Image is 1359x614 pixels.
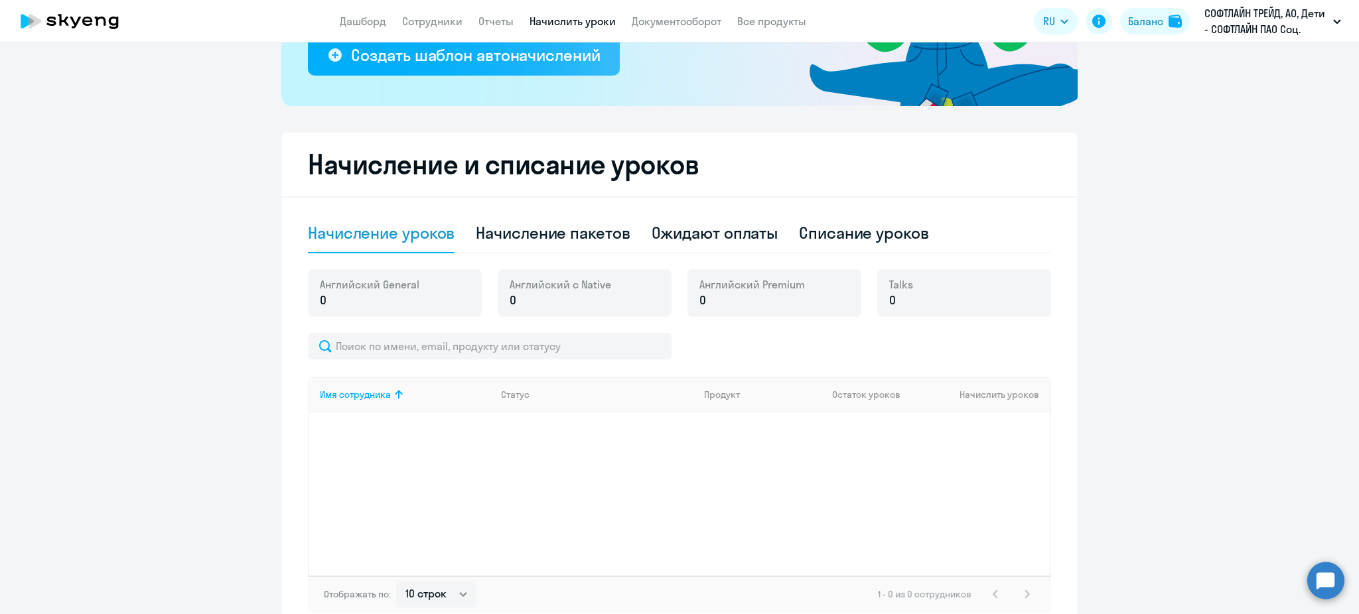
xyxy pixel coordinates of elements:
[340,15,386,28] a: Дашборд
[308,36,620,76] button: Создать шаблон автоначислений
[1034,8,1078,34] button: RU
[914,377,1050,412] th: Начислить уроков
[1128,13,1163,29] div: Баланс
[476,222,630,243] div: Начисление пакетов
[501,389,530,400] div: Статус
[308,149,1051,180] h2: Начисление и списание уроков
[1169,15,1182,28] img: balance
[308,333,672,359] input: Поиск по имени, email, продукту или статусу
[878,588,971,600] span: 1 - 0 из 0 сотрудников
[510,292,516,309] span: 0
[320,389,490,400] div: Имя сотрудника
[832,389,914,400] div: Остаток уроков
[799,222,929,243] div: Списание уроков
[737,15,806,28] a: Все продукты
[889,292,896,309] span: 0
[1198,5,1348,37] button: СОФТЛАЙН ТРЕЙД, АО, Дети - СОФТЛАЙН ПАО Соц. пакет
[704,389,740,400] div: Продукт
[1043,13,1055,29] span: RU
[510,277,611,292] span: Английский с Native
[530,15,616,28] a: Начислить уроки
[308,222,455,243] div: Начисление уроков
[1120,8,1190,34] button: Балансbalance
[652,222,778,243] div: Ожидают оплаты
[402,15,463,28] a: Сотрудники
[320,292,326,309] span: 0
[320,277,419,292] span: Английский General
[351,44,600,66] div: Создать шаблон автоначислений
[699,292,706,309] span: 0
[632,15,721,28] a: Документооборот
[324,588,391,600] span: Отображать по:
[501,389,693,400] div: Статус
[704,389,822,400] div: Продукт
[320,389,391,400] div: Имя сотрудника
[832,389,900,400] span: Остаток уроков
[699,277,805,292] span: Английский Premium
[478,15,514,28] a: Отчеты
[889,277,913,292] span: Talks
[1204,5,1328,37] p: СОФТЛАЙН ТРЕЙД, АО, Дети - СОФТЛАЙН ПАО Соц. пакет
